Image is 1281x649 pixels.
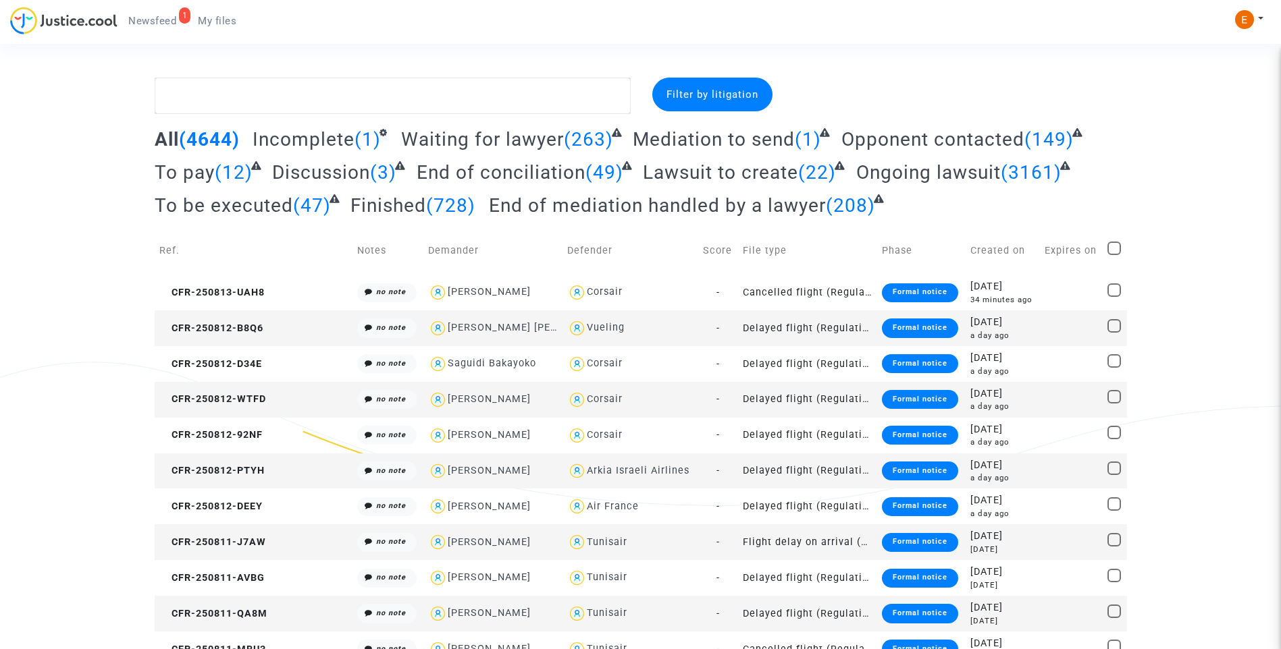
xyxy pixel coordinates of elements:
[355,128,381,150] span: (1)
[587,536,627,548] div: Tunisair
[159,572,265,584] span: CFR-250811-AVBG
[159,536,266,548] span: CFR-250811-J7AW
[970,615,1035,627] div: [DATE]
[587,358,623,369] div: Corsair
[401,128,564,150] span: Waiting for lawyer
[970,529,1035,544] div: [DATE]
[567,604,587,623] img: icon-user.svg
[128,15,176,27] span: Newsfeed
[187,11,247,31] a: My files
[633,128,795,150] span: Mediation to send
[567,354,587,374] img: icon-user.svg
[970,422,1035,437] div: [DATE]
[882,569,958,588] div: Formal notice
[448,536,531,548] div: [PERSON_NAME]
[567,283,587,302] img: icon-user.svg
[738,418,877,453] td: Delayed flight (Regulation EC 261/2004)
[970,436,1035,448] div: a day ago
[448,501,531,512] div: [PERSON_NAME]
[1001,161,1062,184] span: (3161)
[698,227,738,275] td: Score
[970,600,1035,615] div: [DATE]
[970,366,1035,377] div: a day ago
[428,568,448,588] img: icon-user.svg
[179,128,240,150] span: (4644)
[738,596,877,631] td: Delayed flight (Regulation EC 261/2004)
[417,161,585,184] span: End of conciliation
[882,461,958,480] div: Formal notice
[448,429,531,441] div: [PERSON_NAME]
[970,330,1035,341] div: a day ago
[587,286,623,298] div: Corsair
[587,465,689,476] div: Arkia Israeli Airlines
[882,390,958,409] div: Formal notice
[795,128,821,150] span: (1)
[970,565,1035,580] div: [DATE]
[882,354,958,373] div: Formal notice
[970,387,1035,401] div: [DATE]
[587,571,627,583] div: Tunisair
[448,393,531,405] div: [PERSON_NAME]
[567,461,587,481] img: icon-user.svg
[970,493,1035,508] div: [DATE]
[428,283,448,302] img: icon-user.svg
[716,608,720,619] span: -
[376,609,406,617] i: no note
[1040,227,1103,275] td: Expires on
[155,227,353,275] td: Ref.
[738,488,877,524] td: Delayed flight (Regulation EC 261/2004)
[179,7,191,24] div: 1
[376,323,406,332] i: no note
[738,560,877,596] td: Delayed flight (Regulation EC 261/2004)
[352,227,423,275] td: Notes
[970,351,1035,366] div: [DATE]
[376,430,406,439] i: no note
[159,608,267,619] span: CFR-250811-QA8M
[856,161,1001,184] span: Ongoing lawsuit
[587,322,625,333] div: Vueling
[567,568,587,588] img: icon-user.svg
[716,572,720,584] span: -
[716,501,720,512] span: -
[738,275,877,310] td: Cancelled flight (Regulation EC 261/2004)
[423,227,563,275] td: Demander
[716,322,720,334] span: -
[448,286,531,298] div: [PERSON_NAME]
[198,15,236,27] span: My files
[448,322,617,333] div: [PERSON_NAME] [PERSON_NAME]
[970,315,1035,330] div: [DATE]
[587,429,623,441] div: Corsair
[716,465,720,476] span: -
[428,497,448,516] img: icon-user.svg
[448,465,531,476] div: [PERSON_NAME]
[970,458,1035,473] div: [DATE]
[10,7,117,34] img: jc-logo.svg
[738,382,877,418] td: Delayed flight (Regulation EC 261/2004)
[564,128,613,150] span: (263)
[370,161,396,184] span: (3)
[798,161,836,184] span: (22)
[350,194,426,217] span: Finished
[155,161,215,184] span: To pay
[253,128,355,150] span: Incomplete
[376,466,406,475] i: no note
[877,227,966,275] td: Phase
[376,573,406,582] i: no note
[159,322,263,334] span: CFR-250812-B8Q6
[159,465,265,476] span: CFR-250812-PTYH
[428,354,448,374] img: icon-user.svg
[970,508,1035,519] div: a day ago
[970,544,1035,555] div: [DATE]
[428,532,448,552] img: icon-user.svg
[882,426,958,445] div: Formal notice
[666,88,758,101] span: Filter by litigation
[428,604,448,623] img: icon-user.svg
[428,390,448,410] img: icon-user.svg
[563,227,698,275] td: Defender
[738,346,877,382] td: Delayed flight (Regulation EC 261/2004)
[826,194,875,217] span: (208)
[716,536,720,548] span: -
[841,128,1024,150] span: Opponent contacted
[970,294,1035,306] div: 34 minutes ago
[376,359,406,368] i: no note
